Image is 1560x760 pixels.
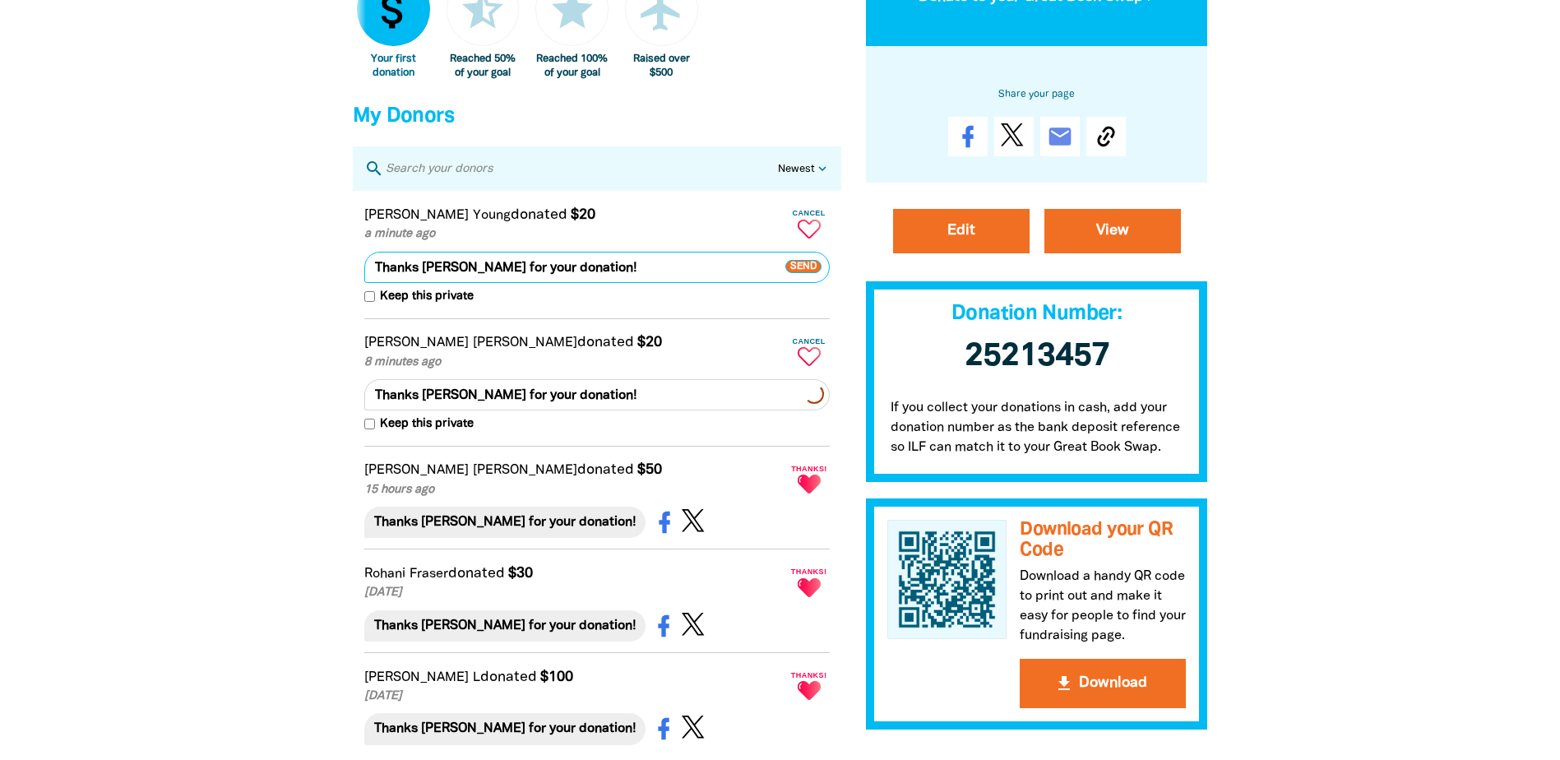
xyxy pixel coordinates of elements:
i: email [1047,123,1073,150]
em: $20 [571,208,595,221]
p: [DATE] [364,688,785,706]
span: 25213457 [965,341,1109,372]
input: Search your donors [384,158,778,179]
span: donated [480,670,537,684]
a: email [1040,117,1080,156]
button: Copy Link [1086,117,1126,156]
div: Your first donation [357,53,430,80]
div: Thanks [PERSON_NAME] for your donation! [364,610,646,642]
p: a minute ago [364,225,785,243]
a: Edit [893,209,1030,253]
button: Send [785,251,830,282]
div: Thanks [PERSON_NAME] for your donation! [364,713,646,744]
img: QR Code for McCullough Robertson [887,520,1007,640]
button: Cancel [789,202,830,244]
input: Keep this private [364,291,375,302]
em: [PERSON_NAME] [364,465,469,476]
span: Cancel [789,337,830,345]
div: Reached 100% of your goal [535,53,609,80]
p: 8 minutes ago [364,354,785,372]
p: 15 hours ago [364,481,785,499]
span: Donation Number: [951,304,1122,323]
i: search [364,159,384,178]
em: Fraser [410,568,448,580]
p: [DATE] [364,584,785,602]
em: Rohani [364,568,405,580]
span: Keep this private [375,288,474,306]
button: get_appDownload [1020,659,1186,708]
a: Share [948,117,988,156]
i: get_app [1054,674,1074,693]
em: [PERSON_NAME] [473,337,577,349]
em: [PERSON_NAME] [364,337,469,349]
em: $20 [637,336,662,349]
em: $30 [508,567,533,580]
p: If you collect your donations in cash, add your donation number as the bank deposit reference so ... [866,382,1208,482]
label: Keep this private [364,288,474,306]
span: donated [577,463,634,476]
span: donated [448,567,505,580]
em: Young [473,210,511,221]
h3: Download your QR Code [1020,520,1186,560]
div: Raised over $500 [625,53,698,80]
em: [PERSON_NAME] [473,465,577,476]
span: Cancel [789,209,830,217]
a: Post [994,117,1034,156]
a: View [1044,209,1181,253]
em: [PERSON_NAME] [364,210,469,221]
textarea: Thanks [PERSON_NAME] for your donation! [364,252,830,283]
em: $100 [540,670,573,684]
em: $50 [637,463,662,476]
span: My Donors [353,107,454,126]
span: donated [577,336,634,349]
h6: Share your page [892,86,1182,104]
div: Thanks [PERSON_NAME] for your donation! [364,507,646,538]
em: [PERSON_NAME] [364,672,469,684]
span: Send [785,260,822,273]
button: Cancel [789,331,830,373]
div: Reached 50% of your goal [447,53,520,80]
span: donated [511,208,567,221]
em: L [473,672,480,684]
